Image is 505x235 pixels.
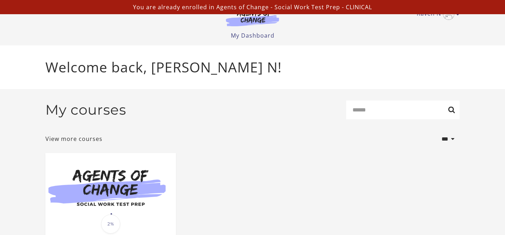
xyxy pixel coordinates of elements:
a: My Dashboard [231,32,274,39]
h2: My courses [45,102,126,118]
a: Toggle menu [417,9,456,20]
img: Agents of Change Logo [218,10,287,26]
p: You are already enrolled in Agents of Change - Social Work Test Prep - CLINICAL [3,3,502,11]
span: 2% [101,214,120,234]
a: View more courses [45,135,102,143]
p: Welcome back, [PERSON_NAME] N! [45,57,460,78]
